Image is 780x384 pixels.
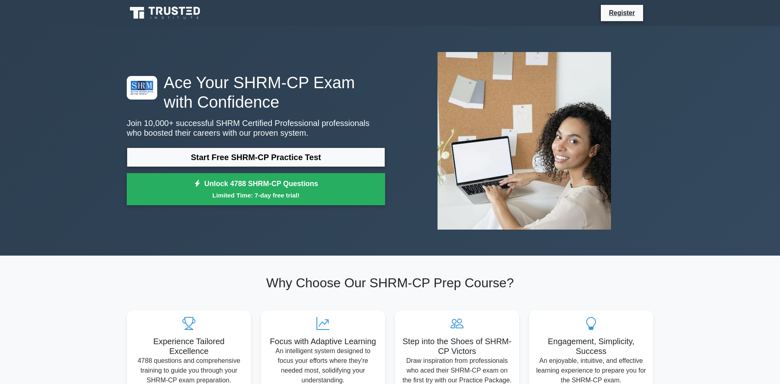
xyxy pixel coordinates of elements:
h5: Engagement, Simplicity, Success [535,336,647,356]
a: Unlock 4788 SHRM-CP QuestionsLimited Time: 7-day free trial! [127,173,385,206]
h5: Experience Tailored Excellence [133,336,245,356]
a: Start Free SHRM-CP Practice Test [127,148,385,167]
h5: Focus with Adaptive Learning [267,336,379,346]
h1: Ace Your SHRM-CP Exam with Confidence [127,73,385,112]
h5: Step into the Shoes of SHRM-CP Victors [401,336,513,356]
small: Limited Time: 7-day free trial! [137,191,375,200]
a: Register [604,8,640,18]
h2: Why Choose Our SHRM-CP Prep Course? [127,275,653,291]
p: Join 10,000+ successful SHRM Certified Professional professionals who boosted their careers with ... [127,118,385,138]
